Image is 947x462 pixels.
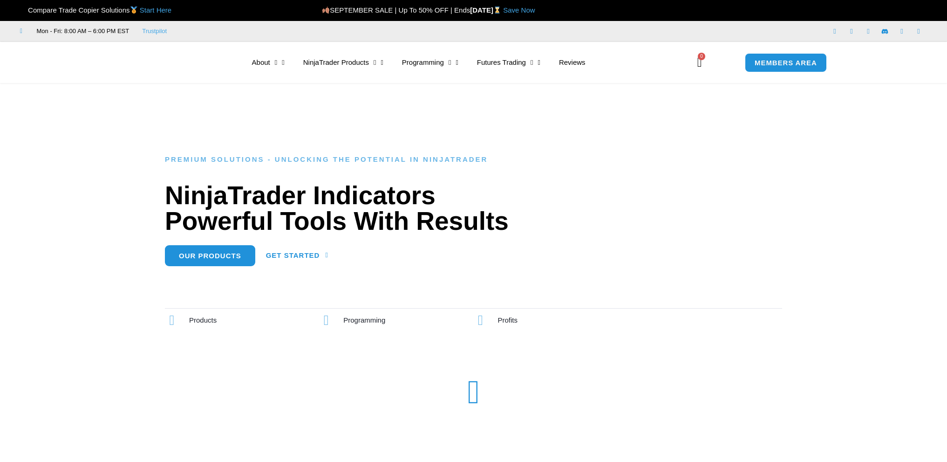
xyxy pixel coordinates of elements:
img: 🥇 [130,7,137,14]
a: Programming [393,52,468,73]
span: Get Started [266,252,320,259]
strong: [DATE] [470,6,503,14]
span: 0 [698,53,705,60]
a: Get Started [266,245,328,266]
img: 🏆 [20,7,27,14]
span: SEPTEMBER SALE | Up To 50% OFF | Ends [322,6,470,14]
h6: Premium Solutions - Unlocking the Potential in NinjaTrader [165,155,782,164]
a: 0 [683,49,716,76]
span: Compare Trade Copier Solutions [20,6,171,14]
a: Our Products [165,245,255,266]
span: Programming [343,316,385,324]
a: Save Now [503,6,535,14]
img: ⌛ [494,7,501,14]
a: MEMBERS AREA [745,53,827,72]
span: Products [189,316,217,324]
span: Profits [498,316,518,324]
a: NinjaTrader Products [294,52,393,73]
a: Reviews [550,52,595,73]
a: Futures Trading [468,52,550,73]
a: Trustpilot [142,26,167,37]
span: Mon - Fri: 8:00 AM – 6:00 PM EST [34,26,129,37]
img: 🍂 [322,7,329,14]
img: LogoAI | Affordable Indicators – NinjaTrader [124,46,225,79]
a: Start Here [140,6,171,14]
h1: NinjaTrader Indicators Powerful Tools With Results [165,183,782,234]
span: MEMBERS AREA [755,59,817,66]
span: Our Products [179,252,241,259]
nav: Menu [243,52,682,73]
a: About [243,52,294,73]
